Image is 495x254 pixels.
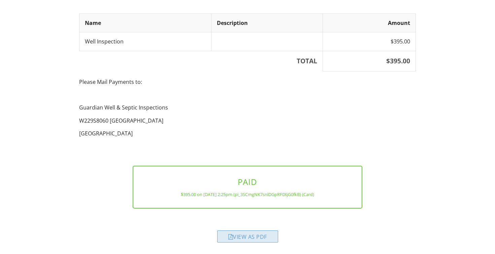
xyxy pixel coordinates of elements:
[79,104,416,111] p: Guardian Well & Septic Inspections
[79,130,416,137] p: [GEOGRAPHIC_DATA]
[323,13,416,32] th: Amount
[211,13,323,32] th: Description
[323,32,416,51] td: $395.00
[144,177,351,186] h3: PAID
[217,230,278,243] div: View as PDF
[323,51,416,71] th: $395.00
[217,234,278,242] a: View as PDF
[79,13,211,32] th: Name
[85,38,124,45] span: Well Inspection
[79,117,416,124] p: W229S8060 [GEOGRAPHIC_DATA]
[79,51,323,71] th: TOTAL
[79,78,416,86] p: Please Mail Payments to:
[144,192,351,197] div: $395.00 on [DATE] 2:25pm (pi_3SCmgNK7snlDGpRF0XjG0fkB) (Card)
